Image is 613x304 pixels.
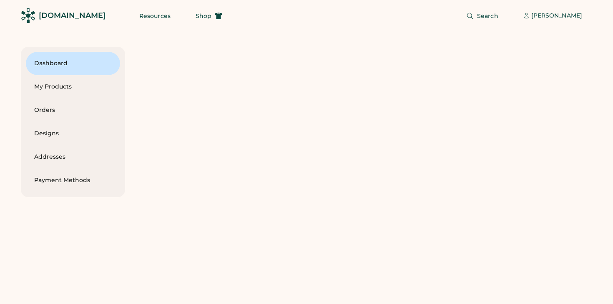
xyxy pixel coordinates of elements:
div: My Products [34,83,112,91]
span: Search [477,13,498,19]
button: Shop [186,8,232,24]
div: [DOMAIN_NAME] [39,10,106,21]
button: Search [456,8,508,24]
div: Addresses [34,153,112,161]
div: Orders [34,106,112,114]
img: Rendered Logo - Screens [21,8,35,23]
div: Dashboard [34,59,112,68]
div: Payment Methods [34,176,112,185]
button: Resources [129,8,181,24]
span: Shop [196,13,211,19]
div: [PERSON_NAME] [531,12,582,20]
div: Designs [34,129,112,138]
